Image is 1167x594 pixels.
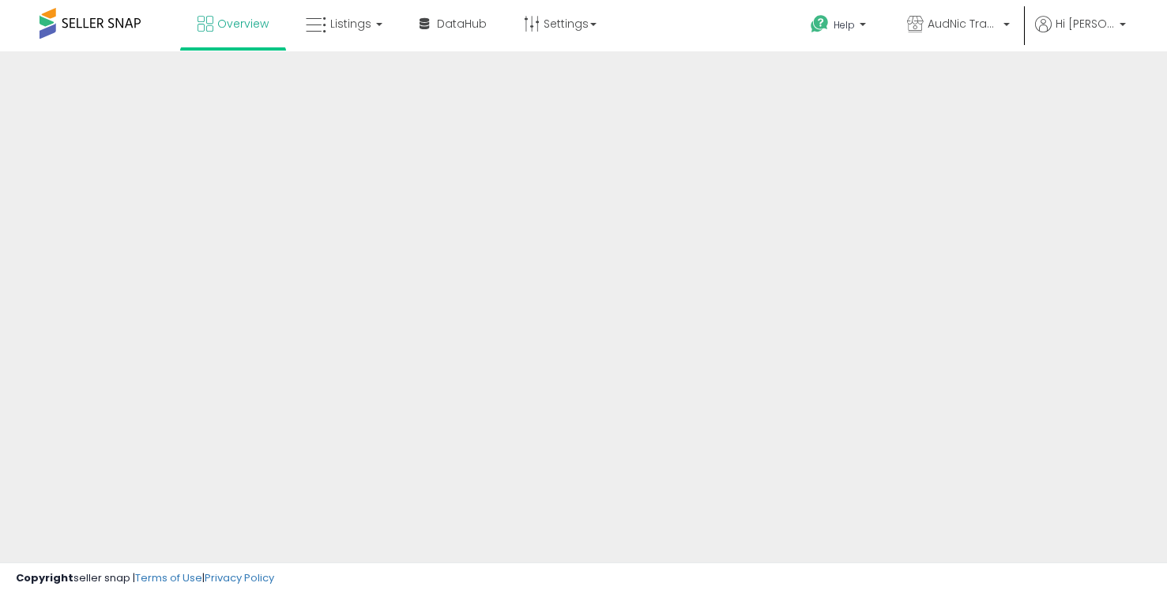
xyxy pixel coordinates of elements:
div: seller snap | | [16,571,274,586]
a: Hi [PERSON_NAME] [1035,16,1126,51]
span: Listings [330,16,371,32]
a: Terms of Use [135,570,202,585]
span: DataHub [437,16,487,32]
a: Help [798,2,882,51]
span: Help [834,18,855,32]
span: Hi [PERSON_NAME] [1056,16,1115,32]
a: Privacy Policy [205,570,274,585]
span: AudNic Traders LLC [928,16,999,32]
i: Get Help [810,14,830,34]
span: Overview [217,16,269,32]
strong: Copyright [16,570,73,585]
